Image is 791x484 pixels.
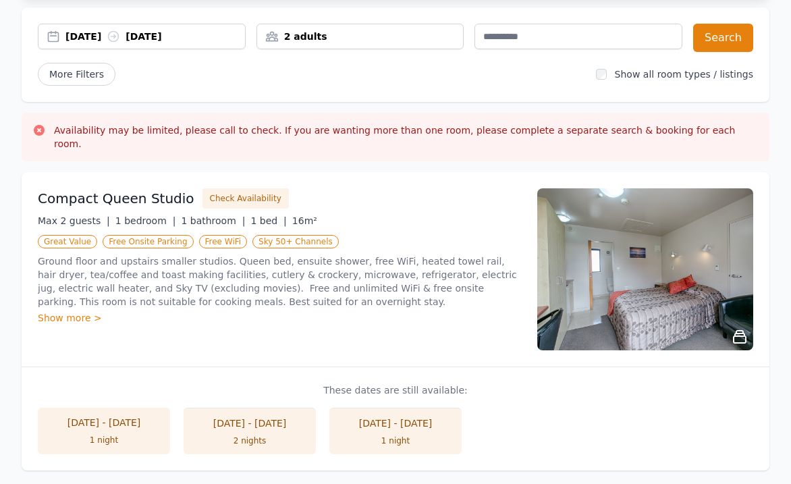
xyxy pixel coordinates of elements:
span: 16m² [292,215,317,226]
span: Max 2 guests | [38,215,110,226]
p: These dates are still available: [38,383,753,397]
span: 1 bathroom | [181,215,245,226]
span: 1 bedroom | [115,215,176,226]
div: 1 night [343,435,448,446]
div: [DATE] [DATE] [65,30,245,43]
span: 1 bed | [250,215,286,226]
p: Ground floor and upstairs smaller studios. Queen bed, ensuite shower, free WiFi, heated towel rai... [38,254,521,308]
div: [DATE] - [DATE] [343,416,448,430]
label: Show all room types / listings [615,69,753,80]
span: Great Value [38,235,97,248]
h3: Availability may be limited, please call to check. If you are wanting more than one room, please ... [54,124,759,151]
div: 1 night [51,435,157,446]
span: Free Onsite Parking [103,235,193,248]
div: Show more > [38,311,521,325]
div: [DATE] - [DATE] [197,416,302,430]
button: Check Availability [202,188,289,209]
button: Search [693,24,753,52]
span: Free WiFi [199,235,248,248]
h3: Compact Queen Studio [38,189,194,208]
div: 2 nights [197,435,302,446]
span: More Filters [38,63,115,86]
div: [DATE] - [DATE] [51,416,157,429]
span: Sky 50+ Channels [252,235,339,248]
div: 2 adults [257,30,464,43]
